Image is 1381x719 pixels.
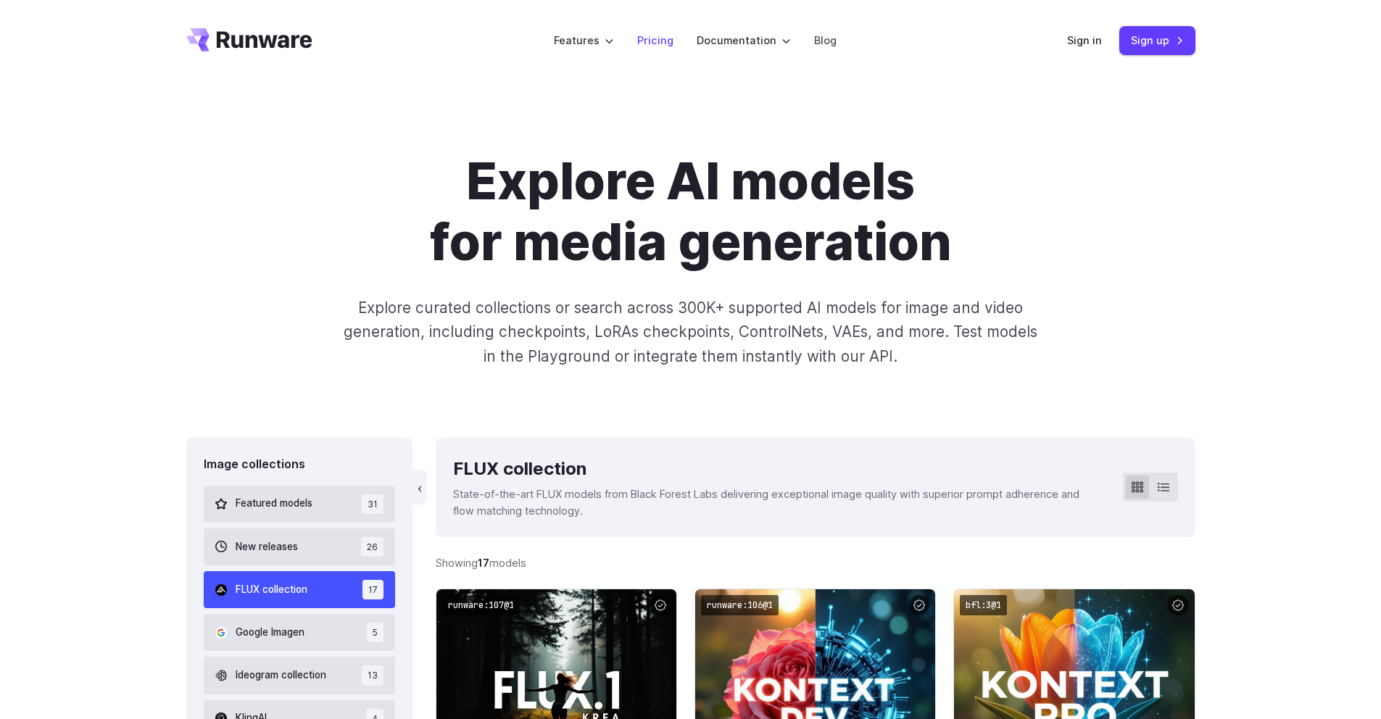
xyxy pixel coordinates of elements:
[362,665,383,685] span: 13
[960,595,1007,616] code: bfl:3@1
[1119,26,1195,54] a: Sign up
[478,557,489,569] strong: 17
[367,623,383,642] span: 5
[236,625,304,641] span: Google Imagen
[361,537,383,557] span: 26
[287,151,1095,273] h1: Explore AI models for media generation
[236,668,326,683] span: Ideogram collection
[453,486,1099,519] p: State-of-the-art FLUX models from Black Forest Labs delivering exceptional image quality with sup...
[337,296,1043,368] p: Explore curated collections or search across 300K+ supported AI models for image and video genera...
[236,582,307,598] span: FLUX collection
[204,614,396,651] button: Google Imagen 5
[554,32,614,49] label: Features
[204,455,396,474] div: Image collections
[412,470,427,504] button: ‹
[436,554,526,571] div: Showing models
[236,539,298,555] span: New releases
[453,455,1099,483] div: FLUX collection
[1067,32,1102,49] a: Sign in
[701,595,779,616] code: runware:106@1
[637,32,673,49] a: Pricing
[186,28,312,51] a: Go to /
[442,595,520,616] code: runware:107@1
[362,494,383,514] span: 31
[204,528,396,565] button: New releases 26
[362,580,383,599] span: 17
[697,32,791,49] label: Documentation
[236,496,312,512] span: Featured models
[814,32,837,49] a: Blog
[204,657,396,694] button: Ideogram collection 13
[204,486,396,523] button: Featured models 31
[204,571,396,608] button: FLUX collection 17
